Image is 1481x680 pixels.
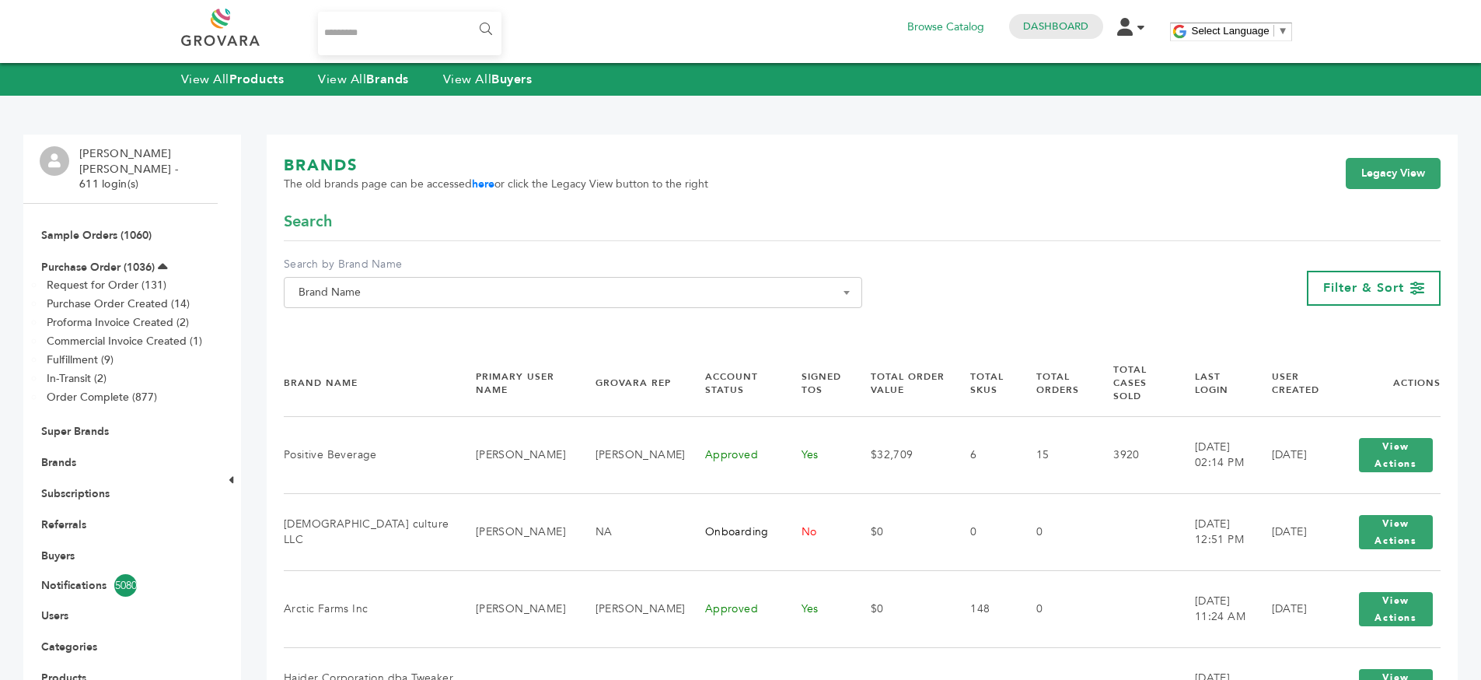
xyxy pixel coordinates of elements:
span: Brand Name [284,277,862,308]
td: 0 [951,493,1016,570]
a: Users [41,608,68,623]
th: User Created [1252,350,1332,416]
span: Search [284,211,332,233]
span: ▼ [1278,25,1288,37]
th: Total Order Value [851,350,951,416]
td: Arctic Farms Inc [284,570,456,647]
td: Yes [782,570,851,647]
li: [PERSON_NAME] [PERSON_NAME] - 611 login(s) [79,146,214,192]
a: Categories [41,640,97,654]
a: Browse Catalog [907,19,984,36]
span: Filter & Sort [1323,279,1404,296]
span: The old brands page can be accessed or click the Legacy View button to the right [284,177,708,192]
td: 3920 [1094,416,1175,493]
td: [DEMOGRAPHIC_DATA] culture LLC [284,493,456,570]
a: Fulfillment (9) [47,352,114,367]
a: Subscriptions [41,486,110,501]
strong: Brands [366,71,408,88]
td: No [782,493,851,570]
a: Commercial Invoice Created (1) [47,334,202,349]
th: Primary User Name [456,350,576,416]
td: Onboarding [686,493,782,570]
a: Super Brands [41,424,109,439]
a: Notifications5080 [41,574,200,597]
td: [PERSON_NAME] [576,416,686,493]
td: [DATE] [1252,493,1332,570]
td: 6 [951,416,1016,493]
th: Total Cases Sold [1094,350,1175,416]
h1: BRANDS [284,155,708,177]
td: NA [576,493,686,570]
a: Proforma Invoice Created (2) [47,315,189,330]
th: Brand Name [284,350,456,416]
button: View Actions [1359,515,1433,549]
td: Approved [686,570,782,647]
a: Referrals [41,517,86,532]
a: Sample Orders (1060) [41,228,152,243]
a: Order Complete (877) [47,390,157,405]
img: profile.png [40,146,69,176]
strong: Products [229,71,284,88]
a: Legacy View [1346,158,1441,189]
td: [DATE] 11:24 AM [1175,570,1252,647]
a: Select Language​ [1192,25,1288,37]
a: View AllBrands [318,71,409,88]
button: View Actions [1359,438,1433,472]
td: 0 [1017,493,1095,570]
span: 5080 [114,574,137,597]
a: here [472,177,494,191]
td: 148 [951,570,1016,647]
a: View AllProducts [181,71,285,88]
th: Total SKUs [951,350,1016,416]
th: Last Login [1175,350,1252,416]
a: In-Transit (2) [47,371,107,386]
a: Purchase Order Created (14) [47,296,190,311]
input: Search... [318,12,502,55]
a: Brands [41,455,76,470]
a: Buyers [41,549,75,563]
td: [DATE] 12:51 PM [1175,493,1252,570]
td: Positive Beverage [284,416,456,493]
td: $0 [851,493,951,570]
td: [PERSON_NAME] [456,416,576,493]
a: View AllBuyers [443,71,533,88]
a: Purchase Order (1036) [41,260,155,275]
th: Account Status [686,350,782,416]
td: 15 [1017,416,1095,493]
a: Request for Order (131) [47,278,166,293]
td: Yes [782,416,851,493]
strong: Buyers [491,71,532,88]
span: Select Language [1192,25,1270,37]
td: $32,709 [851,416,951,493]
td: [DATE] [1252,570,1332,647]
td: [PERSON_NAME] [456,493,576,570]
a: Dashboard [1023,19,1088,33]
td: [PERSON_NAME] [456,570,576,647]
button: View Actions [1359,592,1433,626]
th: Total Orders [1017,350,1095,416]
th: Signed TOS [782,350,851,416]
td: 0 [1017,570,1095,647]
td: [PERSON_NAME] [576,570,686,647]
th: Grovara Rep [576,350,686,416]
td: [DATE] [1252,416,1332,493]
td: [DATE] 02:14 PM [1175,416,1252,493]
label: Search by Brand Name [284,257,862,272]
td: Approved [686,416,782,493]
th: Actions [1332,350,1441,416]
span: Brand Name [292,282,854,303]
td: $0 [851,570,951,647]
